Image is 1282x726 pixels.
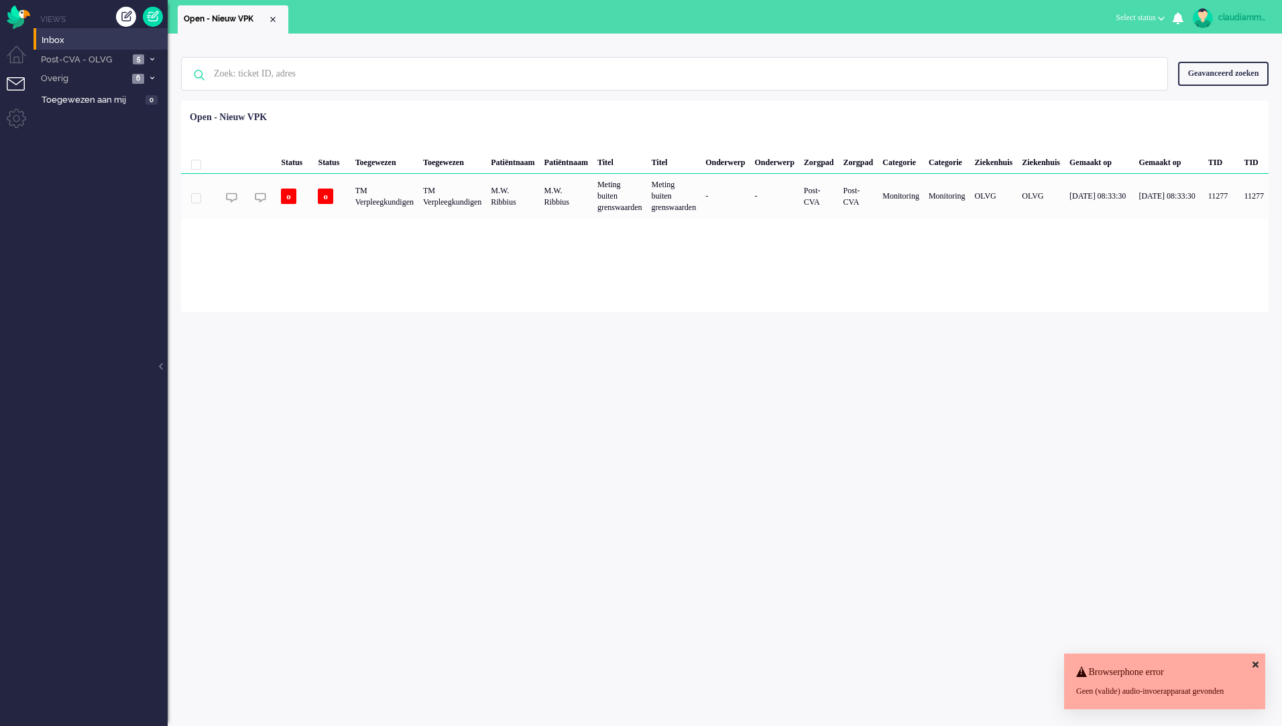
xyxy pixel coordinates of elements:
[486,147,539,174] div: Patiëntnaam
[839,147,878,174] div: Zorgpad
[1239,174,1269,218] div: 11277
[540,174,593,218] div: M.W. Ribbius
[1116,13,1156,22] span: Select status
[1190,8,1269,28] a: claudiammsc
[799,147,839,174] div: Zorgpad
[184,13,268,25] span: Open - Nieuw VPK
[7,77,37,107] li: Tickets menu
[133,54,144,64] span: 5
[1239,147,1269,174] div: TID
[182,58,217,93] img: ic-search-icon.svg
[1076,667,1253,677] h4: Browserphone error
[878,174,924,218] div: Monitoring
[1134,147,1203,174] div: Gemaakt op
[268,14,278,25] div: Close tab
[313,147,350,174] div: Status
[1178,62,1269,85] div: Geavanceerd zoeken
[132,74,144,84] span: 6
[1017,174,1065,218] div: OLVG
[39,54,129,66] span: Post-CVA - OLVG
[878,147,924,174] div: Categorie
[839,174,878,218] div: Post-CVA
[701,147,750,174] div: Onderwerp
[924,174,970,218] div: Monitoring
[190,111,267,124] div: Open - Nieuw VPK
[145,95,158,105] span: 0
[351,147,418,174] div: Toegewezen
[178,5,288,34] li: View
[7,46,37,76] li: Dashboard menu
[276,147,313,174] div: Status
[318,189,333,204] span: o
[39,32,168,47] a: Inbox
[143,7,163,27] a: Quick Ticket
[42,34,168,47] span: Inbox
[540,147,593,174] div: Patiëntnaam
[116,7,136,27] div: Creëer ticket
[226,192,237,203] img: ic_chat_grey.svg
[1218,11,1269,24] div: claudiammsc
[40,13,168,25] li: Views
[281,189,296,204] span: o
[181,174,1269,218] div: 11277
[1076,686,1253,697] div: Geen (valide) audio-invoerapparaat gevonden
[7,5,30,29] img: flow_omnibird.svg
[39,92,168,107] a: Toegewezen aan mij 0
[750,174,799,218] div: -
[351,174,418,218] div: TM Verpleegkundigen
[1108,4,1173,34] li: Select status
[1065,174,1134,218] div: [DATE] 08:33:30
[7,109,37,139] li: Admin menu
[593,174,647,218] div: Meting buiten grenswaarden
[970,174,1018,218] div: OLVG
[647,174,701,218] div: Meting buiten grenswaarden
[418,174,486,218] div: TM Verpleegkundigen
[1204,174,1240,218] div: 11277
[1017,147,1065,174] div: Ziekenhuis
[39,72,128,85] span: Overig
[418,147,486,174] div: Toegewezen
[1134,174,1203,218] div: [DATE] 08:33:30
[1065,147,1134,174] div: Gemaakt op
[486,174,539,218] div: M.W. Ribbius
[255,192,266,203] img: ic_chat_grey.svg
[799,174,839,218] div: Post-CVA
[1193,8,1213,28] img: avatar
[647,147,701,174] div: Titel
[1108,8,1173,28] button: Select status
[924,147,970,174] div: Categorie
[750,147,799,174] div: Onderwerp
[970,147,1018,174] div: Ziekenhuis
[701,174,750,218] div: -
[593,147,647,174] div: Titel
[42,94,141,107] span: Toegewezen aan mij
[1204,147,1240,174] div: TID
[7,9,30,19] a: Omnidesk
[204,58,1149,90] input: Zoek: ticket ID, adres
